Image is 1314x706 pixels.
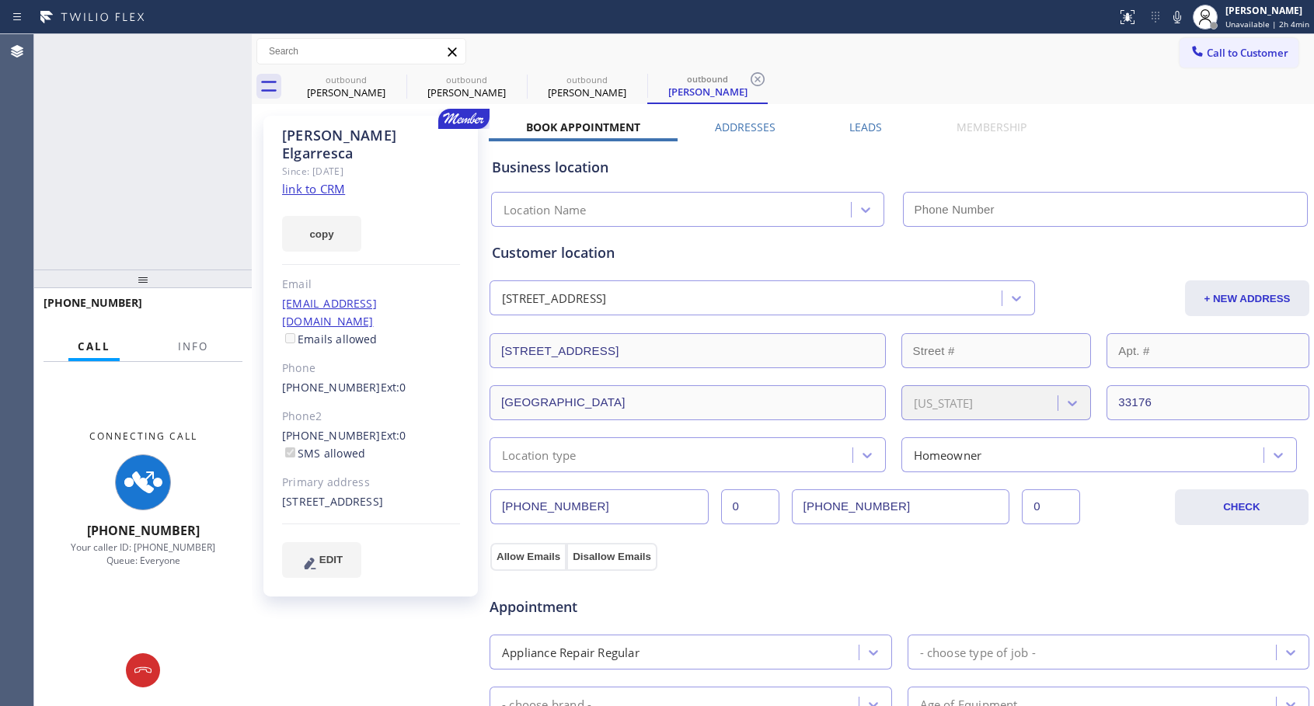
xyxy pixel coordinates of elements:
div: [PERSON_NAME] [649,85,766,99]
div: Primary address [282,474,460,492]
a: link to CRM [282,181,345,196]
div: outbound [288,74,405,85]
div: - choose type of job - [920,643,1036,661]
button: Disallow Emails [566,543,657,571]
input: Ext. 2 [1022,489,1080,524]
input: Phone Number [490,489,709,524]
input: Emails allowed [285,333,295,343]
div: Alessandra Elgarresca [528,69,646,104]
div: [PERSON_NAME] [1225,4,1309,17]
label: Leads [849,120,882,134]
input: City [490,385,886,420]
button: CHECK [1175,489,1309,525]
span: [PHONE_NUMBER] [87,522,200,539]
input: Street # [901,333,1092,368]
div: Email [282,276,460,294]
div: outbound [528,74,646,85]
span: Call [78,339,110,353]
button: EDIT [282,542,361,578]
label: Emails allowed [282,332,378,346]
input: SMS allowed [285,447,295,457]
input: Phone Number [903,192,1309,227]
div: Since: [DATE] [282,162,460,180]
span: Ext: 0 [381,428,406,443]
div: Customer location [492,242,1307,263]
span: Connecting Call [89,430,197,443]
label: Addresses [715,120,776,134]
div: Appliance Repair Regular [502,643,640,661]
div: Location Name [504,201,587,219]
div: [PERSON_NAME] [408,85,525,99]
span: Ext: 0 [381,380,406,395]
button: Hang up [126,653,160,687]
input: Phone Number 2 [792,489,1010,524]
a: [EMAIL_ADDRESS][DOMAIN_NAME] [282,296,377,329]
div: [STREET_ADDRESS] [282,493,460,511]
div: outbound [408,74,525,85]
div: outbound [649,73,766,85]
label: Membership [957,120,1026,134]
button: Call [68,332,120,362]
button: Mute [1166,6,1188,28]
div: [STREET_ADDRESS] [502,290,606,308]
div: Business location [492,157,1307,178]
input: Search [257,39,465,64]
div: [PERSON_NAME] [528,85,646,99]
a: [PHONE_NUMBER] [282,380,381,395]
input: ZIP [1107,385,1309,420]
span: Call to Customer [1207,46,1288,60]
button: Info [169,332,218,362]
div: [PERSON_NAME] [288,85,405,99]
div: Phone2 [282,408,460,426]
span: [PHONE_NUMBER] [44,295,142,310]
div: [PERSON_NAME] Elgarresca [282,127,460,162]
span: Unavailable | 2h 4min [1225,19,1309,30]
button: Allow Emails [490,543,566,571]
span: EDIT [319,554,343,565]
div: Location type [502,446,577,464]
label: SMS allowed [282,446,365,461]
button: Call to Customer [1180,38,1298,68]
div: Alessandra Elgarresca [288,69,405,104]
span: Appointment [490,596,761,617]
div: Homeowner [914,446,982,464]
label: Book Appointment [526,120,640,134]
span: Info [178,339,208,353]
div: Phone [282,360,460,377]
button: + NEW ADDRESS [1185,280,1309,316]
button: copy [282,216,361,252]
div: Alessandra Elgarresca [408,69,525,104]
a: [PHONE_NUMBER] [282,428,381,443]
div: Alessandra Elgarresca [649,69,766,103]
input: Ext. [721,489,779,524]
input: Address [490,333,886,368]
span: Your caller ID: [PHONE_NUMBER] Queue: Everyone [71,541,215,567]
input: Apt. # [1107,333,1309,368]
